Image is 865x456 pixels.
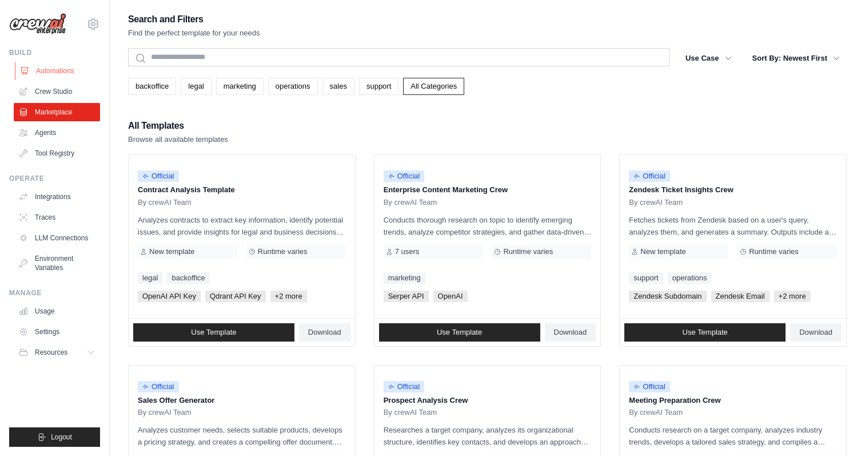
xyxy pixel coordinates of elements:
span: Download [308,328,341,337]
span: New template [149,247,194,256]
p: Analyzes customer needs, selects suitable products, develops a pricing strategy, and creates a co... [138,424,346,448]
span: Runtime varies [258,247,308,256]
a: Use Template [624,323,786,342]
a: sales [322,78,354,95]
p: Enterprise Content Marketing Crew [384,184,592,196]
div: Manage [9,288,100,298]
span: Zendesk Email [711,291,770,302]
p: Sales Offer Generator [138,395,346,406]
a: Tool Registry [14,144,100,162]
a: LLM Connections [14,229,100,247]
a: operations [268,78,318,95]
p: Find the perfect template for your needs [128,27,260,39]
p: Contract Analysis Template [138,184,346,196]
a: backoffice [167,272,209,284]
div: Build [9,48,100,57]
span: By crewAI Team [629,198,683,207]
span: Use Template [683,328,728,337]
button: Logout [9,427,100,447]
span: Runtime varies [749,247,799,256]
a: Download [790,323,842,342]
span: 7 users [395,247,420,256]
span: New template [640,247,685,256]
a: operations [668,272,712,284]
a: marketing [216,78,264,95]
span: By crewAI Team [384,408,437,417]
a: Agents [14,124,100,142]
p: Fetches tickets from Zendesk based on a user's query, analyzes them, and generates a summary. Out... [629,214,837,238]
p: Conducts research on a target company, analyzes industry trends, develops a tailored sales strate... [629,424,837,448]
p: Browse all available templates [128,134,228,145]
a: Automations [15,62,101,80]
span: +2 more [774,291,811,302]
a: Marketplace [14,103,100,121]
button: Sort By: Newest First [746,48,847,69]
a: Usage [14,302,100,320]
span: Official [629,381,670,392]
span: By crewAI Team [384,198,437,207]
button: Use Case [679,48,739,69]
p: Analyzes contracts to extract key information, identify potential issues, and provide insights fo... [138,214,346,238]
p: Prospect Analysis Crew [384,395,592,406]
a: Use Template [379,323,540,342]
h2: Search and Filters [128,11,260,27]
p: Meeting Preparation Crew [629,395,837,406]
span: Download [799,328,832,337]
a: All Categories [403,78,464,95]
p: Researches a target company, analyzes its organizational structure, identifies key contacts, and ... [384,424,592,448]
span: By crewAI Team [138,408,192,417]
span: Resources [35,348,67,357]
span: Official [138,381,179,392]
span: Official [629,170,670,182]
span: Download [554,328,587,337]
a: marketing [384,272,425,284]
a: Download [545,323,596,342]
span: By crewAI Team [629,408,683,417]
span: Serper API [384,291,429,302]
p: Zendesk Ticket Insights Crew [629,184,837,196]
span: OpenAI API Key [138,291,201,302]
a: Settings [14,323,100,341]
button: Resources [14,343,100,362]
div: Operate [9,174,100,183]
span: Official [384,381,425,392]
span: Use Template [191,328,236,337]
span: Official [138,170,179,182]
span: +2 more [270,291,307,302]
span: Logout [51,433,72,442]
a: support [359,78,398,95]
a: Traces [14,208,100,227]
span: Runtime varies [503,247,553,256]
a: Download [299,323,350,342]
a: Environment Variables [14,249,100,277]
span: Use Template [437,328,482,337]
a: legal [138,272,162,284]
a: backoffice [128,78,176,95]
p: Conducts thorough research on topic to identify emerging trends, analyze competitor strategies, a... [384,214,592,238]
span: OpenAI [433,291,468,302]
a: Integrations [14,188,100,206]
img: Logo [9,13,66,35]
span: Zendesk Subdomain [629,291,706,302]
h2: All Templates [128,118,228,134]
a: support [629,272,663,284]
a: Crew Studio [14,82,100,101]
span: Qdrant API Key [205,291,266,302]
span: Official [384,170,425,182]
a: Use Template [133,323,294,342]
span: By crewAI Team [138,198,192,207]
a: legal [181,78,211,95]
